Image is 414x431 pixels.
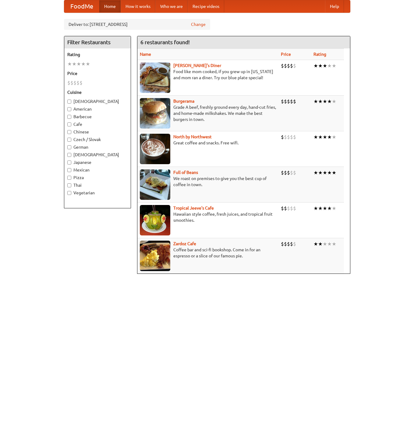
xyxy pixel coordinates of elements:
[67,122,71,126] input: Cafe
[284,241,287,247] li: $
[73,79,76,86] li: $
[67,175,128,181] label: Pizza
[332,98,336,105] li: ★
[67,161,71,164] input: Japanese
[284,205,287,212] li: $
[318,62,323,69] li: ★
[140,140,276,146] p: Great coffee and snacks. Free wifi.
[140,205,170,235] img: jeeves.jpg
[313,98,318,105] li: ★
[67,145,71,149] input: German
[318,134,323,140] li: ★
[287,205,290,212] li: $
[290,241,293,247] li: $
[313,52,326,57] a: Rating
[287,241,290,247] li: $
[287,62,290,69] li: $
[140,52,151,57] a: Name
[313,62,318,69] li: ★
[173,99,194,104] a: Burgerama
[67,51,128,58] h5: Rating
[173,241,196,246] b: Zardoz Cafe
[67,79,70,86] li: $
[155,0,188,12] a: Who we are
[332,62,336,69] li: ★
[140,134,170,164] img: north.jpg
[86,61,90,67] li: ★
[332,169,336,176] li: ★
[67,168,71,172] input: Mexican
[76,79,80,86] li: $
[332,134,336,140] li: ★
[67,191,71,195] input: Vegetarian
[191,21,206,27] a: Change
[67,61,72,67] li: ★
[67,138,71,142] input: Czech / Slovak
[293,62,296,69] li: $
[80,79,83,86] li: $
[140,39,190,45] ng-pluralize: 6 restaurants found!
[284,98,287,105] li: $
[332,205,336,212] li: ★
[67,115,71,119] input: Barbecue
[173,134,212,139] a: North by Northwest
[327,98,332,105] li: ★
[318,98,323,105] li: ★
[99,0,121,12] a: Home
[67,159,128,165] label: Japanese
[281,52,291,57] a: Price
[327,62,332,69] li: ★
[323,134,327,140] li: ★
[281,62,284,69] li: $
[281,169,284,176] li: $
[67,183,71,187] input: Thai
[67,136,128,143] label: Czech / Slovak
[140,169,170,200] img: beans.jpg
[140,175,276,188] p: We roast on premises to give you the best cup of coffee in town.
[67,167,128,173] label: Mexican
[323,98,327,105] li: ★
[140,69,276,81] p: Food like mom cooked, if you grew up in [US_STATE] and mom ran a diner. Try our blue plate special!
[281,205,284,212] li: $
[281,241,284,247] li: $
[76,61,81,67] li: ★
[290,98,293,105] li: $
[140,247,276,259] p: Coffee bar and sci-fi bookshop. Come in for an espresso or a slice of our famous pie.
[173,206,214,210] b: Tropical Jeeve's Cafe
[293,169,296,176] li: $
[318,205,323,212] li: ★
[323,62,327,69] li: ★
[284,169,287,176] li: $
[72,61,76,67] li: ★
[188,0,224,12] a: Recipe videos
[64,36,131,48] h4: Filter Restaurants
[67,182,128,188] label: Thai
[281,98,284,105] li: $
[290,62,293,69] li: $
[332,241,336,247] li: ★
[290,205,293,212] li: $
[284,134,287,140] li: $
[67,144,128,150] label: German
[67,176,71,180] input: Pizza
[293,205,296,212] li: $
[67,106,128,112] label: American
[67,121,128,127] label: Cafe
[318,169,323,176] li: ★
[67,114,128,120] label: Barbecue
[67,107,71,111] input: American
[313,134,318,140] li: ★
[173,63,221,68] b: [PERSON_NAME]'s Diner
[293,98,296,105] li: $
[140,62,170,93] img: sallys.jpg
[281,134,284,140] li: $
[325,0,344,12] a: Help
[287,98,290,105] li: $
[64,0,99,12] a: FoodMe
[70,79,73,86] li: $
[173,170,198,175] a: Full of Beans
[290,134,293,140] li: $
[318,241,323,247] li: ★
